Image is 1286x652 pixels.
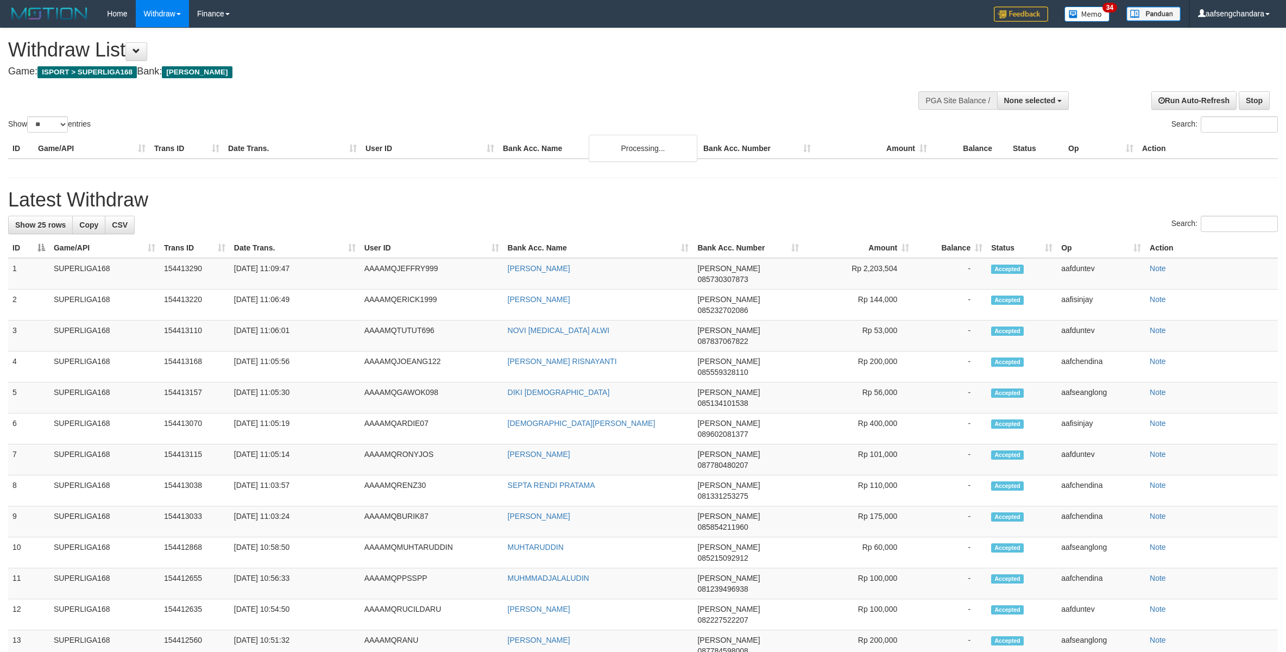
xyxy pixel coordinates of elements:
td: - [913,506,987,537]
span: 34 [1102,3,1117,12]
td: AAAAMQERICK1999 [360,290,503,321]
td: - [913,413,987,444]
img: Feedback.jpg [994,7,1048,22]
a: Note [1150,357,1166,366]
a: Note [1150,512,1166,521]
td: 154413033 [160,506,230,537]
td: - [913,258,987,290]
span: [PERSON_NAME] [697,419,760,428]
label: Search: [1171,116,1278,133]
a: Note [1150,326,1166,335]
span: [PERSON_NAME] [697,636,760,644]
div: Processing... [589,135,697,162]
td: Rp 56,000 [803,383,913,413]
td: SUPERLIGA168 [49,383,160,413]
span: Show 25 rows [15,221,66,229]
td: [DATE] 10:54:50 [230,599,360,630]
td: 5 [8,383,49,413]
span: Copy 085134101538 to clipboard [697,399,748,407]
td: aafduntev [1057,321,1145,352]
span: [PERSON_NAME] [697,574,760,582]
span: Copy 087780480207 to clipboard [697,461,748,469]
td: SUPERLIGA168 [49,599,160,630]
a: NOVI [MEDICAL_DATA] ALWI [508,326,609,335]
span: Copy 089602081377 to clipboard [697,430,748,438]
td: aafduntev [1057,599,1145,630]
h1: Latest Withdraw [8,189,1278,211]
span: Accepted [991,450,1024,460]
td: AAAAMQJOEANG122 [360,352,503,383]
td: 10 [8,537,49,568]
span: Copy 082227522207 to clipboard [697,616,748,624]
td: Rp 144,000 [803,290,913,321]
th: Bank Acc. Number: activate to sort column ascending [693,238,803,258]
span: Copy 085559328110 to clipboard [697,368,748,377]
td: SUPERLIGA168 [49,568,160,599]
a: Run Auto-Refresh [1151,91,1237,110]
span: Copy 081331253275 to clipboard [697,492,748,500]
td: SUPERLIGA168 [49,475,160,506]
td: 4 [8,352,49,383]
td: Rp 400,000 [803,413,913,444]
th: Op [1064,139,1138,159]
th: Status [1008,139,1064,159]
span: [PERSON_NAME] [162,66,232,78]
span: Copy 085232702086 to clipboard [697,306,748,315]
a: [DEMOGRAPHIC_DATA][PERSON_NAME] [508,419,655,428]
span: Copy 085730307873 to clipboard [697,275,748,284]
span: CSV [112,221,128,229]
th: Trans ID [150,139,224,159]
td: 1 [8,258,49,290]
td: - [913,444,987,475]
a: DIKI [DEMOGRAPHIC_DATA] [508,388,610,397]
td: 6 [8,413,49,444]
span: Copy 085854211960 to clipboard [697,523,748,531]
td: aafisinjay [1057,413,1145,444]
span: Accepted [991,636,1024,645]
img: Button%20Memo.svg [1064,7,1110,22]
td: 8 [8,475,49,506]
td: 154412868 [160,537,230,568]
td: - [913,321,987,352]
td: 7 [8,444,49,475]
td: Rp 175,000 [803,506,913,537]
a: Note [1150,295,1166,304]
th: Game/API: activate to sort column ascending [49,238,160,258]
th: Game/API [34,139,150,159]
td: Rp 100,000 [803,568,913,599]
a: Show 25 rows [8,216,73,234]
th: Status: activate to sort column ascending [987,238,1057,258]
a: [PERSON_NAME] [508,605,570,613]
a: [PERSON_NAME] [508,450,570,459]
a: [PERSON_NAME] RISNAYANTI [508,357,617,366]
td: aafchendina [1057,352,1145,383]
td: AAAAMQBURIK87 [360,506,503,537]
td: aafisinjay [1057,290,1145,321]
td: [DATE] 11:05:30 [230,383,360,413]
td: aafseanglong [1057,537,1145,568]
td: [DATE] 11:06:01 [230,321,360,352]
img: panduan.png [1126,7,1181,21]
td: SUPERLIGA168 [49,352,160,383]
h4: Game: Bank: [8,66,847,77]
input: Search: [1201,216,1278,232]
td: SUPERLIGA168 [49,258,160,290]
td: [DATE] 11:09:47 [230,258,360,290]
a: MUHMMADJALALUDIN [508,574,589,582]
td: SUPERLIGA168 [49,413,160,444]
a: Note [1150,605,1166,613]
td: Rp 101,000 [803,444,913,475]
th: Bank Acc. Name: activate to sort column ascending [503,238,694,258]
td: - [913,599,987,630]
td: aafchendina [1057,568,1145,599]
td: [DATE] 11:06:49 [230,290,360,321]
span: Accepted [991,481,1024,491]
td: AAAAMQARDIE07 [360,413,503,444]
input: Search: [1201,116,1278,133]
td: SUPERLIGA168 [49,290,160,321]
a: Note [1150,388,1166,397]
td: - [913,352,987,383]
a: CSV [105,216,135,234]
th: Date Trans. [224,139,361,159]
span: Accepted [991,296,1024,305]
